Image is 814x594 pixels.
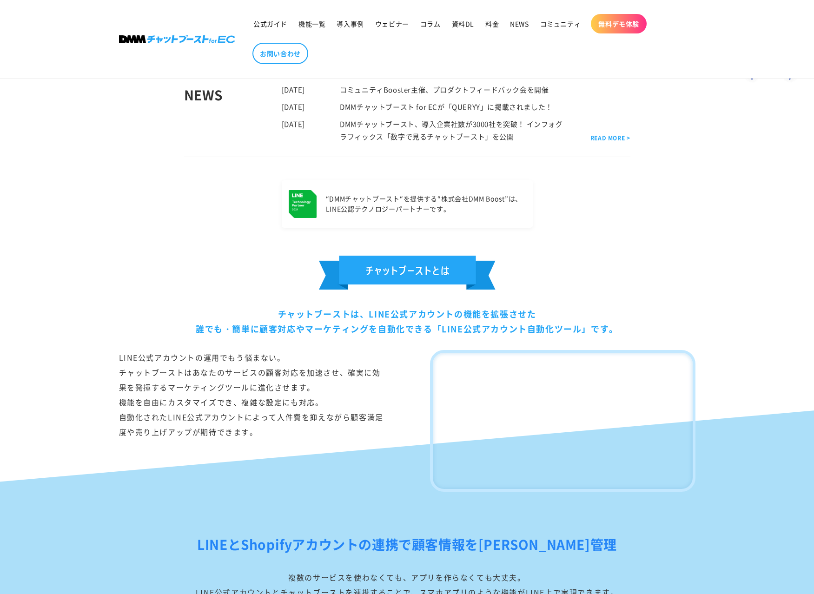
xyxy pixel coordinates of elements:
h2: LINEとShopifyアカウントの連携で顧客情報を[PERSON_NAME]管理 [119,534,695,556]
span: コミュニティ [540,20,581,28]
p: “DMMチャットブースト“を提供する “株式会社DMM Boost”は、 LINE公認テクノロジーパートナーです。 [326,194,523,214]
span: 機能一覧 [298,20,325,28]
a: コミュニティBooster主催、プロダクトフィードバック会を開催 [340,85,549,94]
span: 資料DL [452,20,474,28]
a: コミュニティ [535,14,587,33]
time: [DATE] [282,85,305,94]
a: DMMチャットブースト、導入企業社数が3000社を突破！ インフォグラフィックス「数字で見るチャットブースト」を公開 [340,119,563,141]
span: コラム [420,20,441,28]
a: 公式ガイド [248,14,293,33]
img: チェットブーストとは [319,256,496,290]
time: [DATE] [282,119,305,129]
a: NEWS [504,14,534,33]
span: 導入事例 [337,20,364,28]
a: 料金 [480,14,504,33]
span: 無料デモ体験 [598,20,639,28]
span: お問い合わせ [260,49,301,58]
img: 株式会社DMM Boost [119,35,235,43]
span: NEWS [510,20,529,28]
a: お問い合わせ [252,43,308,64]
a: 無料デモ体験 [591,14,647,33]
div: NEWS [184,83,282,143]
a: ウェビナー [370,14,415,33]
div: LINE公式アカウントの運用でもう悩まない。 チャットブーストはあなたのサービスの顧客対応を加速させ、確実に効果を発揮するマーケティングツールに進化させます。 機能を自由にカスタマイズでき、複雑... [119,350,384,492]
div: チャットブーストは、LINE公式アカウントの機能を拡張させた 誰でも・簡単に顧客対応やマーケティングを自動化できる「LINE公式アカウント自動化ツール」です。 [119,306,695,337]
a: 導入事例 [331,14,369,33]
a: READ MORE > [590,133,630,143]
a: DMMチャットブースト for ECが「QUERYY」に掲載されました！ [340,102,553,112]
a: コラム [415,14,446,33]
span: ウェビナー [375,20,409,28]
a: 資料DL [446,14,480,33]
time: [DATE] [282,102,305,112]
span: 公式ガイド [253,20,287,28]
span: 料金 [485,20,499,28]
a: 機能一覧 [293,14,331,33]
